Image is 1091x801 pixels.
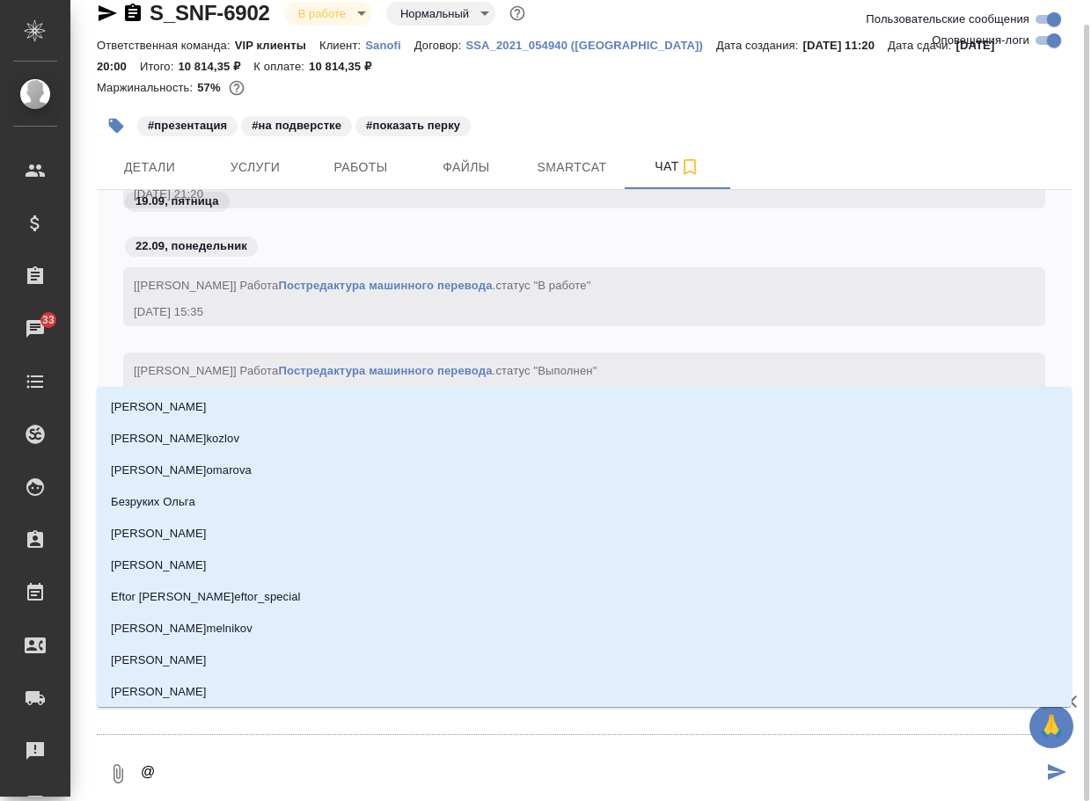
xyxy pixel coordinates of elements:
[111,620,253,637] p: [PERSON_NAME]melnikov
[111,398,207,416] p: [PERSON_NAME]
[716,39,802,52] p: Дата создания:
[506,2,529,25] button: Доп статусы указывают на важность/срочность заказа
[278,279,492,292] a: Постредактура машинного перевода
[32,311,65,329] span: 33
[111,652,207,669] p: [PERSON_NAME]
[293,6,351,21] button: В работе
[4,307,66,351] a: 33
[111,462,252,479] p: [PERSON_NAME]omarova
[239,117,354,132] span: на подверстке
[111,588,301,606] p: Eftor [PERSON_NAME]eftor_special
[178,60,253,73] p: 10 814,35 ₽
[97,106,135,145] button: Добавить тэг
[197,81,224,94] p: 57%
[111,683,207,701] p: [PERSON_NAME]
[134,303,984,321] div: [DATE] 15:35
[495,279,590,292] span: статус "В работе"
[213,157,297,178] span: Услуги
[395,6,474,21] button: Нормальный
[530,157,614,178] span: Smartcat
[148,117,227,135] p: #презентация
[135,237,247,255] p: 22.09, понедельник
[252,117,341,135] p: #на подверстке
[354,117,472,132] span: показать перку
[319,39,365,52] p: Клиент:
[111,430,239,448] p: [PERSON_NAME]kozlov
[97,3,118,24] button: Скопировать ссылку для ЯМессенджера
[635,156,720,178] span: Чат
[97,39,235,52] p: Ответственная команда:
[284,2,372,25] div: В работе
[1036,708,1066,745] span: 🙏
[134,279,591,292] span: [[PERSON_NAME]] Работа .
[386,2,495,25] div: В работе
[309,60,384,73] p: 10 814,35 ₽
[495,364,597,377] span: статус "Выполнен"
[225,76,248,99] button: 3832.82 RUB;
[866,11,1029,28] span: Пользовательские сообщения
[414,39,466,52] p: Договор:
[111,493,195,511] p: Безруких Ольга
[319,157,403,178] span: Работы
[150,1,270,25] a: S_SNF-6902
[424,157,509,178] span: Файлы
[679,157,700,178] svg: Подписаться
[235,39,319,52] p: VIP клиенты
[366,117,460,135] p: #показать перку
[135,117,239,132] span: презентация
[802,39,888,52] p: [DATE] 11:20
[140,60,178,73] p: Итого:
[253,60,309,73] p: К оплате:
[111,525,207,542] p: [PERSON_NAME]
[97,81,197,94] p: Маржинальность:
[465,37,716,52] a: SSA_2021_054940 ([GEOGRAPHIC_DATA])
[365,37,414,52] a: Sanofi
[135,193,219,210] p: 19.09, пятница
[1029,704,1073,748] button: 🙏
[465,39,716,52] p: SSA_2021_054940 ([GEOGRAPHIC_DATA])
[365,39,414,52] p: Sanofi
[278,364,492,377] a: Постредактура машинного перевода
[932,32,1029,49] span: Оповещения-логи
[122,3,143,24] button: Скопировать ссылку
[111,557,207,574] p: [PERSON_NAME]
[107,157,192,178] span: Детали
[134,364,597,377] span: [[PERSON_NAME]] Работа .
